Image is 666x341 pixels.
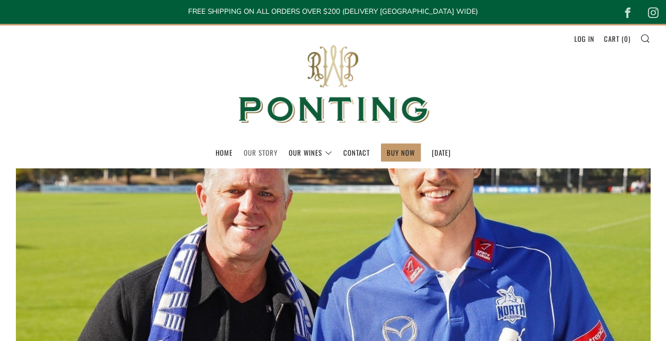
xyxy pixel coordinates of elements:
[604,30,631,47] a: Cart (0)
[216,144,233,161] a: Home
[343,144,370,161] a: Contact
[244,144,278,161] a: Our Story
[387,144,415,161] a: BUY NOW
[432,144,451,161] a: [DATE]
[624,33,628,44] span: 0
[574,30,594,47] a: Log in
[289,144,332,161] a: Our Wines
[227,25,439,143] img: Ponting Wines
